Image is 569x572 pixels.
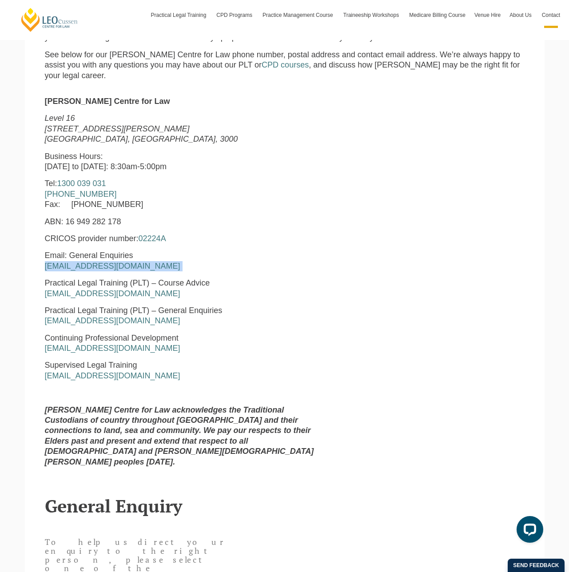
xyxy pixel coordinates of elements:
[45,217,319,227] p: ABN: 16 949 282 178
[45,124,190,133] em: [STREET_ADDRESS][PERSON_NAME]
[505,2,537,28] a: About Us
[262,60,309,69] a: CPD courses
[45,316,180,325] a: [EMAIL_ADDRESS][DOMAIN_NAME]
[45,262,180,270] a: [EMAIL_ADDRESS][DOMAIN_NAME]
[45,333,319,354] p: Continuing Professional Development
[212,2,258,28] a: CPD Programs
[45,97,170,106] strong: [PERSON_NAME] Centre for Law
[45,135,238,143] em: [GEOGRAPHIC_DATA], [GEOGRAPHIC_DATA], 3000
[405,2,470,28] a: Medicare Billing Course
[45,344,180,353] a: [EMAIL_ADDRESS][DOMAIN_NAME]
[45,360,319,381] p: Supervised Legal Training
[147,2,212,28] a: Practical Legal Training
[339,2,405,28] a: Traineeship Workshops
[20,7,79,32] a: [PERSON_NAME] Centre for Law
[45,179,319,210] p: Tel: Fax: [PHONE_NUMBER]
[45,190,117,199] a: [PHONE_NUMBER]
[509,512,547,550] iframe: LiveChat chat widget
[45,496,525,516] h2: General Enquiry
[45,114,75,123] em: Level 16
[45,289,180,298] a: [EMAIL_ADDRESS][DOMAIN_NAME]
[45,50,525,81] p: See below for our [PERSON_NAME] Centre for Law phone number, postal address and contact email add...
[57,179,106,188] a: 1300 039 031
[45,151,319,172] p: Business Hours: [DATE] to [DATE]: 8:30am-5:00pm
[45,250,319,271] p: Email: General Enquiries
[45,405,314,466] strong: [PERSON_NAME] Centre for Law acknowledges the Traditional Custodians of country throughout [GEOGR...
[258,2,339,28] a: Practice Management Course
[470,2,505,28] a: Venue Hire
[139,234,166,243] a: 02224A
[537,2,565,28] a: Contact
[45,371,180,380] a: [EMAIL_ADDRESS][DOMAIN_NAME]
[45,306,223,315] span: Practical Legal Training (PLT) – General Enquiries
[45,278,319,299] p: Practical Legal Training (PLT) – Course Advice
[45,234,319,244] p: CRICOS provider number:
